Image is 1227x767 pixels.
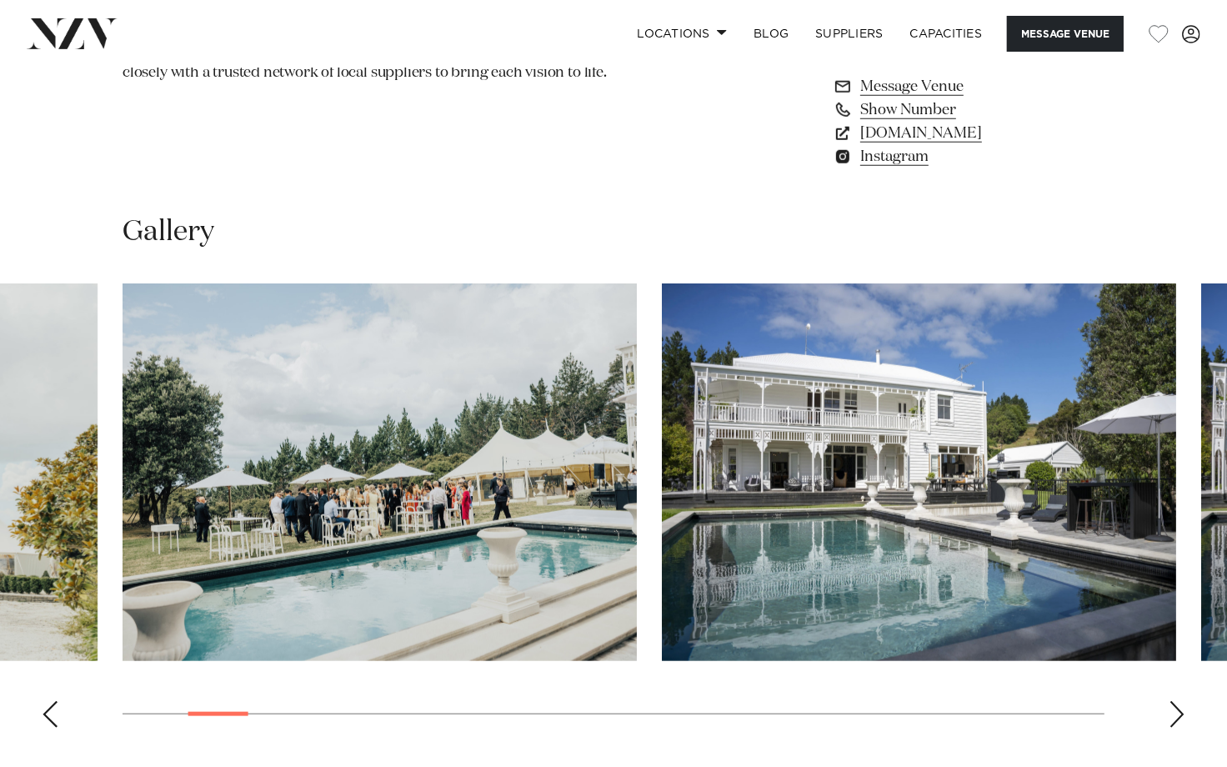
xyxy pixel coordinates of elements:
a: Locations [624,16,740,52]
a: Message Venue [833,75,1104,98]
img: nzv-logo.png [27,18,118,48]
a: Instagram [833,145,1104,168]
swiper-slide: 3 / 30 [123,283,637,661]
a: Show Number [833,98,1104,122]
a: [DOMAIN_NAME] [833,122,1104,145]
a: BLOG [740,16,802,52]
a: Capacities [897,16,996,52]
a: SUPPLIERS [802,16,896,52]
button: Message Venue [1007,16,1124,52]
h2: Gallery [123,213,214,251]
swiper-slide: 4 / 30 [662,283,1176,661]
